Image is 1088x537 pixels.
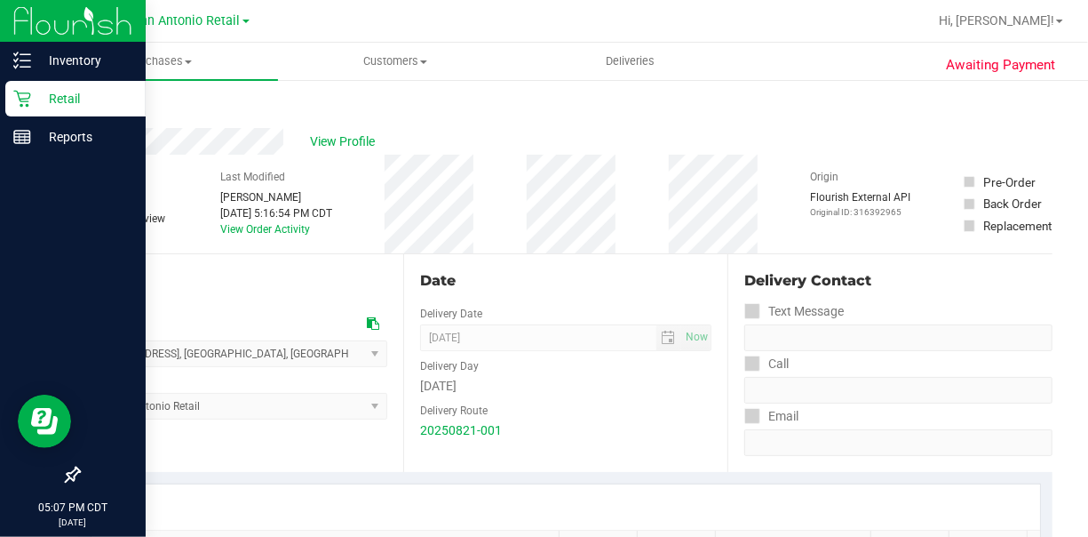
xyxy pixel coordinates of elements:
[983,217,1052,235] div: Replacement
[43,43,278,80] a: Purchases
[18,395,71,448] iframe: Resource center
[583,53,679,69] span: Deliveries
[420,403,488,419] label: Delivery Route
[310,132,381,151] span: View Profile
[513,43,749,80] a: Deliveries
[114,13,241,28] span: TX San Antonio Retail
[220,223,310,236] a: View Order Activity
[810,205,910,219] p: Original ID: 316392965
[220,205,332,221] div: [DATE] 5:16:54 PM CDT
[744,299,844,325] label: Text Message
[279,53,512,69] span: Customers
[744,404,798,429] label: Email
[31,126,138,148] p: Reports
[13,128,31,146] inline-svg: Reports
[420,270,712,292] div: Date
[810,189,910,219] div: Flourish External API
[744,270,1052,292] div: Delivery Contact
[78,270,387,292] div: Location
[420,358,479,374] label: Delivery Day
[31,50,138,71] p: Inventory
[13,52,31,69] inline-svg: Inventory
[220,169,285,185] label: Last Modified
[420,306,482,322] label: Delivery Date
[31,88,138,109] p: Retail
[744,325,1052,351] input: Format: (999) 999-9999
[983,195,1042,212] div: Back Order
[13,90,31,108] inline-svg: Retail
[8,500,138,516] p: 05:07 PM CDT
[939,13,1054,28] span: Hi, [PERSON_NAME]!
[420,377,712,396] div: [DATE]
[367,315,379,333] div: Copy address to clipboard
[810,169,838,185] label: Origin
[744,377,1052,404] input: Format: (999) 999-9999
[946,55,1055,76] span: Awaiting Payment
[420,423,502,437] a: 20250821-001
[43,53,278,69] span: Purchases
[8,516,138,529] p: [DATE]
[744,351,789,377] label: Call
[983,173,1036,191] div: Pre-Order
[220,189,332,205] div: [PERSON_NAME]
[278,43,513,80] a: Customers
